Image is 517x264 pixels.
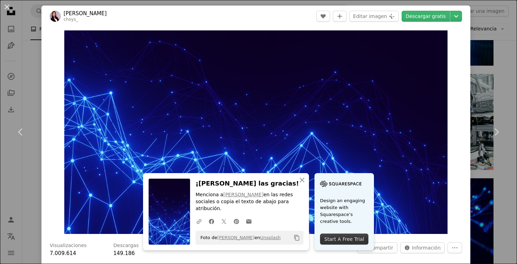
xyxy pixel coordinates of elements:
[50,11,61,22] img: Ve al perfil de Conny Schneider
[320,197,368,225] span: Design an engaging website with Squarespace’s creative tools.
[217,235,254,240] a: [PERSON_NAME]
[230,214,243,228] a: Comparte en Pinterest
[400,242,445,253] button: Estadísticas sobre esta imagen
[448,242,462,253] button: Más acciones
[205,214,218,228] a: Comparte en Facebook
[196,179,303,189] h3: ¡[PERSON_NAME] las gracias!
[412,243,441,253] span: Información
[218,214,230,228] a: Comparte en Twitter
[64,17,78,22] a: choys_
[314,173,374,250] a: Design an engaging website with Squarespace’s creative tools.Start A Free Trial
[357,242,397,253] button: Compartir esta imagen
[320,234,368,245] div: Start A Free Trial
[64,30,448,234] img: a blue background with lines and dots
[476,99,517,165] a: Siguiente
[64,30,448,234] button: Ampliar en esta imagen
[320,179,361,189] img: file-1705255347840-230a6ab5bca9image
[316,11,330,22] button: Me gusta
[64,10,107,17] a: [PERSON_NAME]
[113,250,135,256] span: 149.186
[196,191,303,212] p: Menciona a en las redes sociales o copia el texto de abajo para atribución.
[223,192,263,197] a: [PERSON_NAME]
[291,232,303,244] button: Copiar al portapapeles
[197,232,281,243] span: Foto de en
[50,242,87,249] h3: Visualizaciones
[260,235,281,240] a: Unsplash
[349,11,399,22] button: Editar imagen
[50,250,76,256] span: 7.009.614
[402,11,450,22] a: Descargar gratis
[333,11,347,22] button: Añade a la colección
[113,242,139,249] h3: Descargas
[450,11,462,22] button: Elegir el tamaño de descarga
[243,214,255,228] a: Comparte por correo electrónico
[369,243,393,253] span: Compartir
